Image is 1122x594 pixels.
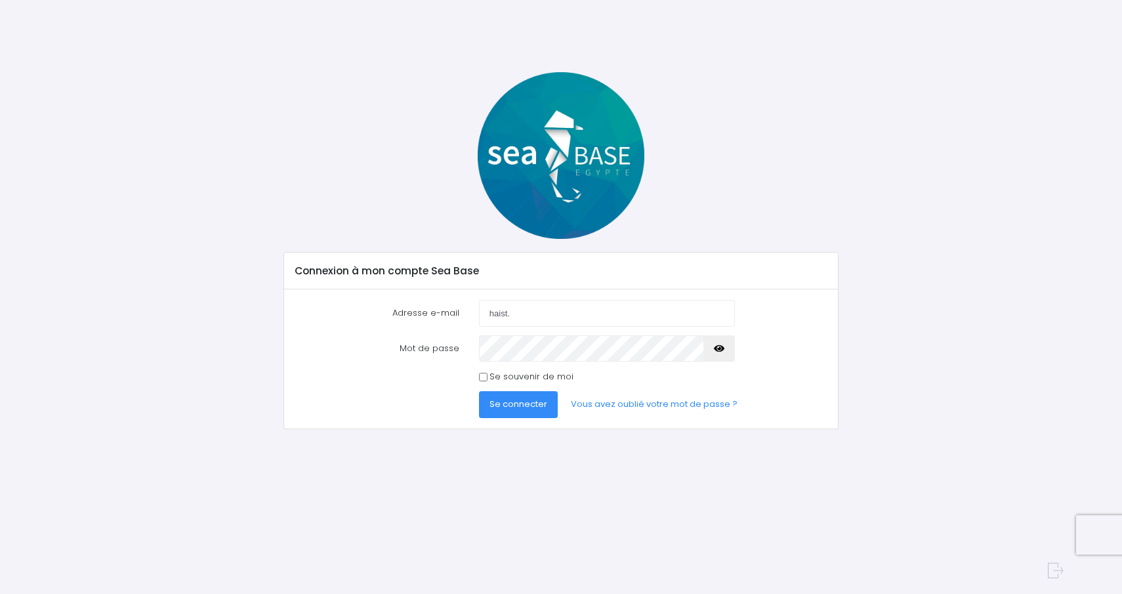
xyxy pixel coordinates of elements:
label: Mot de passe [285,335,469,362]
button: Se connecter [479,391,558,417]
label: Adresse e-mail [285,300,469,326]
label: Se souvenir de moi [489,370,573,383]
span: Se connecter [489,398,547,410]
a: Vous avez oublié votre mot de passe ? [560,391,748,417]
div: Connexion à mon compte Sea Base [284,253,837,289]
